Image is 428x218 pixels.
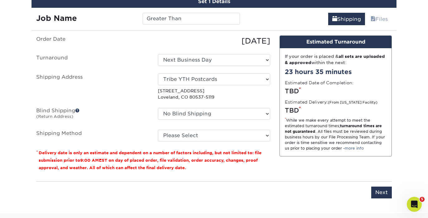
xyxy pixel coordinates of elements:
[420,197,425,202] span: 5
[285,53,387,66] div: If your order is placed & within the next:
[345,146,364,151] a: more info
[371,187,392,198] input: Next
[285,86,387,96] div: TBD
[32,108,153,122] label: Blind Shipping
[328,13,365,25] a: Shipping
[285,67,387,77] div: 23 hours 35 minutes
[32,130,153,141] label: Shipping Method
[280,36,392,48] div: Estimated Turnaround
[143,13,240,25] input: Enter a job name
[158,88,270,100] p: [STREET_ADDRESS] Loveland, CO 80537-5119
[39,151,261,170] small: Delivery date is only an estimate and dependent on a number of factors including, but not limited...
[285,118,387,151] div: While we make every attempt to meet the estimated turnaround times; . All files must be reviewed ...
[32,73,153,100] label: Shipping Address
[328,100,377,104] small: (From [US_STATE] Facility)
[285,123,382,134] strong: turnaround times are not guaranteed
[371,16,376,22] span: files
[32,54,153,66] label: Turnaround
[285,106,387,115] div: TBD
[285,99,377,105] label: Estimated Delivery:
[367,13,392,25] a: Files
[407,197,422,212] iframe: Intercom live chat
[80,158,99,163] span: 9:00 AM
[32,35,153,47] label: Order Date
[36,14,77,23] strong: Job Name
[332,16,337,22] span: shipping
[36,114,73,119] small: (Return Address)
[285,80,353,86] label: Estimated Date of Completion:
[153,35,275,47] div: [DATE]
